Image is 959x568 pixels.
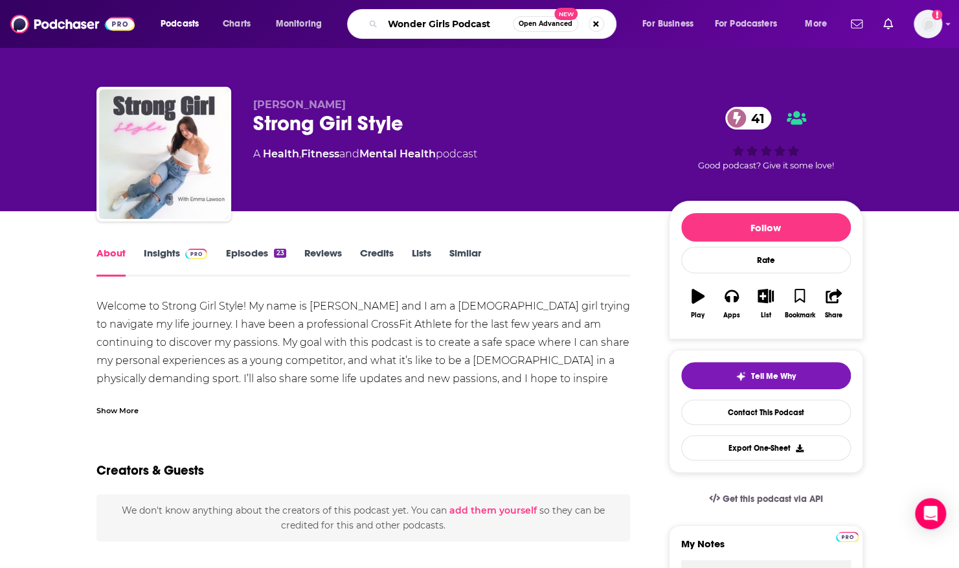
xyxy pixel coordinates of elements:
[915,498,946,529] div: Open Intercom Messenger
[10,12,135,36] img: Podchaser - Follow, Share and Rate Podcasts
[253,98,346,111] span: [PERSON_NAME]
[691,312,705,319] div: Play
[681,538,851,560] label: My Notes
[681,280,715,327] button: Play
[383,14,513,34] input: Search podcasts, credits, & more...
[633,14,710,34] button: open menu
[267,14,339,34] button: open menu
[783,280,817,327] button: Bookmark
[412,247,431,277] a: Lists
[99,89,229,219] img: Strong Girl Style
[914,10,942,38] img: User Profile
[274,249,286,258] div: 23
[681,435,851,460] button: Export One-Sheet
[519,21,572,27] span: Open Advanced
[144,247,208,277] a: InsightsPodchaser Pro
[669,98,863,179] div: 41Good podcast? Give it some love!
[723,312,740,319] div: Apps
[161,15,199,33] span: Podcasts
[359,9,629,39] div: Search podcasts, credits, & more...
[152,14,216,34] button: open menu
[214,14,258,34] a: Charts
[846,13,868,35] a: Show notifications dropdown
[681,213,851,242] button: Follow
[817,280,850,327] button: Share
[681,400,851,425] a: Contact This Podcast
[878,13,898,35] a: Show notifications dropdown
[836,530,859,542] a: Pro website
[736,371,746,381] img: tell me why sparkle
[836,532,859,542] img: Podchaser Pro
[96,297,631,424] div: Welcome to Strong Girl Style! My name is [PERSON_NAME] and I am a [DEMOGRAPHIC_DATA] girl trying ...
[304,247,342,277] a: Reviews
[96,462,204,479] h2: Creators & Guests
[263,148,299,160] a: Health
[761,312,771,319] div: List
[698,161,834,170] span: Good podcast? Give it some love!
[796,14,843,34] button: open menu
[96,247,126,277] a: About
[706,14,796,34] button: open menu
[681,362,851,389] button: tell me why sparkleTell Me Why
[299,148,301,160] span: ,
[784,312,815,319] div: Bookmark
[681,247,851,273] div: Rate
[360,247,394,277] a: Credits
[825,312,842,319] div: Share
[914,10,942,38] span: Logged in as ShellB
[738,107,771,130] span: 41
[185,249,208,259] img: Podchaser Pro
[715,15,777,33] span: For Podcasters
[715,280,749,327] button: Apps
[914,10,942,38] button: Show profile menu
[253,146,477,162] div: A podcast
[642,15,694,33] span: For Business
[932,10,942,20] svg: Add a profile image
[805,15,827,33] span: More
[749,280,782,327] button: List
[722,494,822,505] span: Get this podcast via API
[554,8,578,20] span: New
[725,107,771,130] a: 41
[276,15,322,33] span: Monitoring
[225,247,286,277] a: Episodes23
[359,148,436,160] a: Mental Health
[339,148,359,160] span: and
[223,15,251,33] span: Charts
[699,483,833,515] a: Get this podcast via API
[301,148,339,160] a: Fitness
[449,247,481,277] a: Similar
[122,505,605,530] span: We don't know anything about the creators of this podcast yet . You can so they can be credited f...
[513,16,578,32] button: Open AdvancedNew
[751,371,796,381] span: Tell Me Why
[449,505,537,516] button: add them yourself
